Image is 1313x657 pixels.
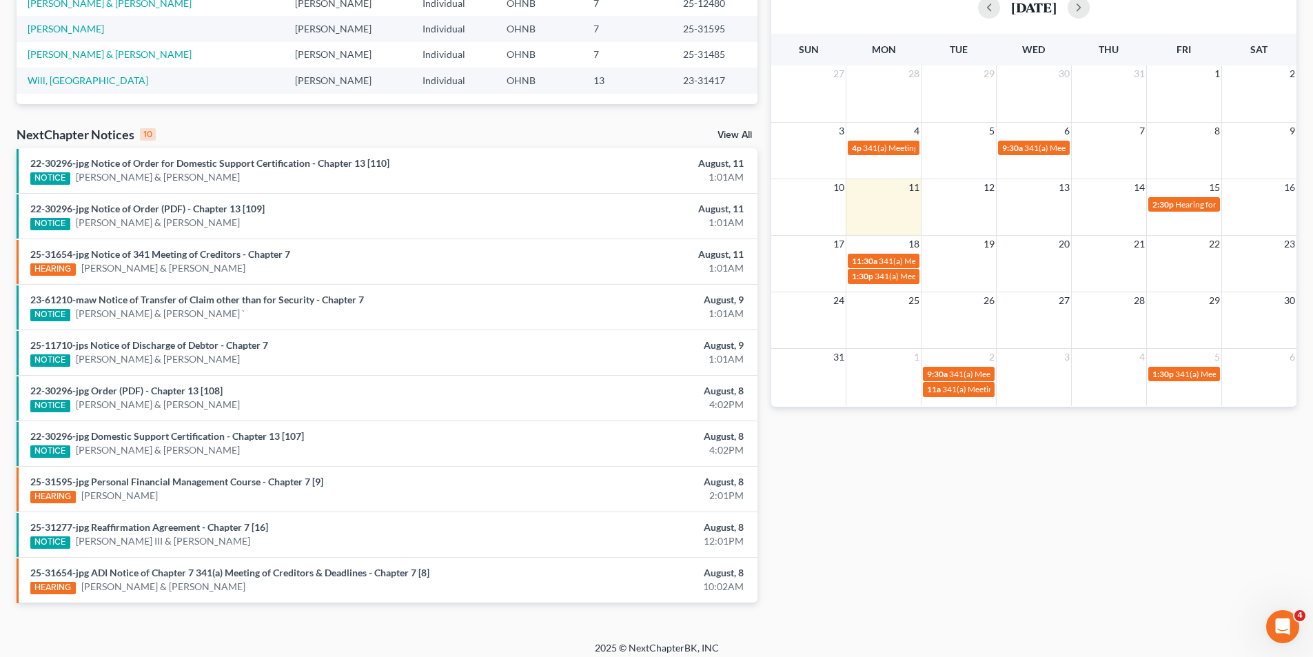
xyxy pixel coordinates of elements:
a: [PERSON_NAME] & [PERSON_NAME] [76,398,240,412]
span: Sun [799,43,819,55]
div: August, 9 [515,338,744,352]
a: [PERSON_NAME] & [PERSON_NAME] [76,443,240,457]
a: 23-61210-maw Notice of Transfer of Claim other than for Security - Chapter 7 [30,294,364,305]
td: [PERSON_NAME] [284,16,411,41]
div: NOTICE [30,172,70,185]
span: 1:30p [1152,369,1174,379]
span: 1:30p [852,271,873,281]
span: 17 [832,236,846,252]
a: 22-30296-jpg Domestic Support Certification - Chapter 13 [107] [30,430,304,442]
div: NOTICE [30,309,70,321]
a: [PERSON_NAME] & [PERSON_NAME] [76,352,240,366]
span: 30 [1283,292,1296,309]
span: 9:30a [927,369,948,379]
span: Mon [872,43,896,55]
span: 4 [913,123,921,139]
a: [PERSON_NAME] & [PERSON_NAME] ` [76,307,245,321]
span: 27 [832,65,846,82]
span: 29 [1208,292,1221,309]
span: 31 [1132,65,1146,82]
div: 1:01AM [515,352,744,366]
span: 4 [1138,349,1146,365]
a: [PERSON_NAME] [28,23,104,34]
span: 28 [1132,292,1146,309]
td: OHNB [496,16,583,41]
div: 1:01AM [515,170,744,184]
a: 22-30296-jpg Notice of Order (PDF) - Chapter 13 [109] [30,203,265,214]
span: 23 [1283,236,1296,252]
span: 13 [1057,179,1071,196]
span: 11 [907,179,921,196]
td: [PERSON_NAME] [284,42,411,68]
span: 341(a) Meeting of Creditors for [PERSON_NAME] [879,256,1057,266]
span: Fri [1177,43,1191,55]
span: 341(a) Meeting for [PERSON_NAME] & [PERSON_NAME] [863,143,1070,153]
td: 13 [582,68,671,93]
span: 1 [913,349,921,365]
span: 25 [907,292,921,309]
a: 25-31277-jpg Reaffirmation Agreement - Chapter 7 [16] [30,521,268,533]
div: 4:02PM [515,398,744,412]
a: 22-30296-jpg Order (PDF) - Chapter 13 [108] [30,385,223,396]
div: 1:01AM [515,307,744,321]
div: 10:02AM [515,580,744,594]
span: 31 [832,349,846,365]
div: August, 11 [515,247,744,261]
span: 16 [1283,179,1296,196]
span: Wed [1022,43,1045,55]
span: 26 [982,292,996,309]
a: 22-30296-jpg Notice of Order for Domestic Support Certification - Chapter 13 [110] [30,157,389,169]
span: 22 [1208,236,1221,252]
div: 12:01PM [515,534,744,548]
span: 341(a) Meeting of Creditors for [PERSON_NAME] & [PERSON_NAME] [875,271,1126,281]
span: 19 [982,236,996,252]
td: 7 [582,42,671,68]
td: 25-31595 [672,16,757,41]
div: 2:01PM [515,489,744,503]
div: August, 11 [515,156,744,170]
a: [PERSON_NAME] & [PERSON_NAME] [81,580,245,594]
td: OHNB [496,68,583,93]
td: Individual [411,68,496,93]
span: 30 [1057,65,1071,82]
div: 10 [140,128,156,141]
span: 9:30a [1002,143,1023,153]
td: OHNB [496,42,583,68]
div: HEARING [30,491,76,503]
a: 25-31654-jpg ADI Notice of Chapter 7 341(a) Meeting of Creditors & Deadlines - Chapter 7 [8] [30,567,429,578]
a: 25-31654-jpg Notice of 341 Meeting of Creditors - Chapter 7 [30,248,290,260]
span: 27 [1057,292,1071,309]
div: NextChapter Notices [17,126,156,143]
div: August, 9 [515,293,744,307]
span: 21 [1132,236,1146,252]
span: 28 [907,65,921,82]
div: August, 8 [515,384,744,398]
div: HEARING [30,263,76,276]
div: 1:01AM [515,216,744,230]
td: [PERSON_NAME] [284,68,411,93]
span: 18 [907,236,921,252]
a: [PERSON_NAME] & [PERSON_NAME] [28,48,192,60]
a: [PERSON_NAME] III & [PERSON_NAME] [76,534,250,548]
span: 15 [1208,179,1221,196]
div: NOTICE [30,218,70,230]
span: 341(a) Meeting of Creditors for [PERSON_NAME] & [PERSON_NAME] [942,384,1194,394]
span: Tue [950,43,968,55]
span: 9 [1288,123,1296,139]
a: View All [717,130,752,140]
span: 6 [1063,123,1071,139]
div: 1:01AM [515,261,744,275]
a: [PERSON_NAME] & [PERSON_NAME] [81,261,245,275]
a: Will, [GEOGRAPHIC_DATA] [28,74,148,86]
span: 6 [1288,349,1296,365]
span: 11a [927,384,941,394]
td: Individual [411,42,496,68]
td: 23-31417 [672,68,757,93]
div: August, 8 [515,520,744,534]
span: 8 [1213,123,1221,139]
span: 341(a) Meeting of Creditors for [PERSON_NAME] [949,369,1128,379]
span: 11:30a [852,256,877,266]
a: 25-11710-jps Notice of Discharge of Debtor - Chapter 7 [30,339,268,351]
div: 4:02PM [515,443,744,457]
div: NOTICE [30,445,70,458]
